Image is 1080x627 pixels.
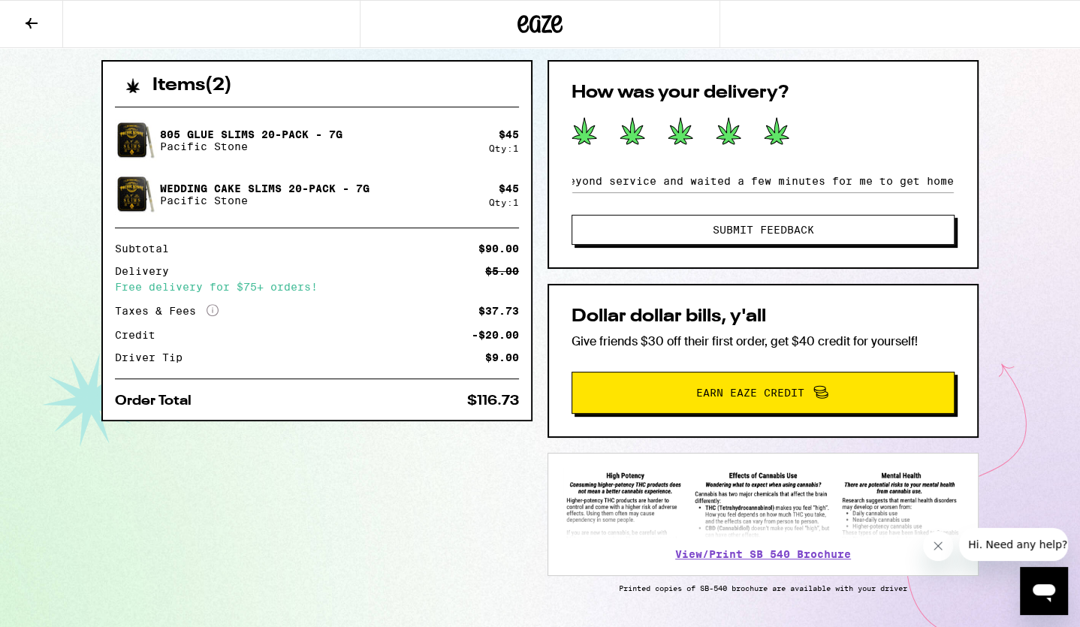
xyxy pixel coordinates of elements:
[489,143,519,153] div: Qty: 1
[152,77,232,95] h2: Items ( 2 )
[485,352,519,363] div: $9.00
[478,243,519,254] div: $90.00
[467,394,519,408] div: $116.73
[713,225,814,235] span: Submit Feedback
[572,308,955,326] h2: Dollar dollar bills, y'all
[572,215,955,245] button: Submit Feedback
[160,182,370,194] p: Wedding Cake Slims 20-Pack - 7g
[923,531,953,561] iframe: Close message
[489,197,519,207] div: Qty: 1
[572,84,955,102] h2: How was your delivery?
[478,306,519,316] div: $37.73
[115,394,202,408] div: Order Total
[572,333,955,349] p: Give friends $30 off their first order, get $40 credit for yourself!
[499,182,519,194] div: $ 45
[115,266,179,276] div: Delivery
[563,469,963,538] img: SB 540 Brochure preview
[160,194,370,206] p: Pacific Stone
[485,266,519,276] div: $5.00
[115,304,219,318] div: Taxes & Fees
[572,372,955,414] button: Earn Eaze Credit
[675,548,851,560] a: View/Print SB 540 Brochure
[472,330,519,340] div: -$20.00
[572,170,955,192] input: Any feedback?
[160,140,342,152] p: Pacific Stone
[959,528,1068,561] iframe: Message from company
[115,282,519,292] div: Free delivery for $75+ orders!
[1020,567,1068,615] iframe: Button to launch messaging window
[115,119,157,161] img: 805 Glue Slims 20-Pack - 7g
[115,243,179,254] div: Subtotal
[548,583,979,592] p: Printed copies of SB-540 brochure are available with your driver
[499,128,519,140] div: $ 45
[115,330,166,340] div: Credit
[115,352,193,363] div: Driver Tip
[696,387,804,398] span: Earn Eaze Credit
[160,128,342,140] p: 805 Glue Slims 20-Pack - 7g
[115,173,157,216] img: Wedding Cake Slims 20-Pack - 7g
